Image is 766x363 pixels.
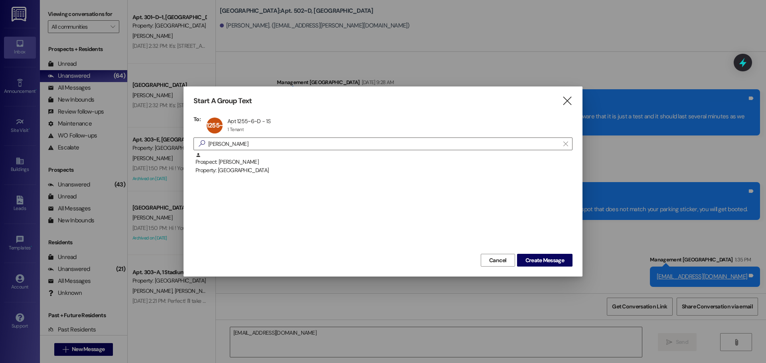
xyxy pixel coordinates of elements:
[489,256,507,265] span: Cancel
[517,254,573,267] button: Create Message
[525,256,564,265] span: Create Message
[195,152,573,175] div: Prospect: [PERSON_NAME]
[195,139,208,148] i: 
[563,141,568,147] i: 
[193,96,252,106] h3: Start A Group Text
[562,97,573,105] i: 
[207,121,234,130] span: 1255~6~D
[195,166,573,175] div: Property: [GEOGRAPHIC_DATA]
[559,138,572,150] button: Clear text
[208,138,559,149] input: Search for any contact or apartment
[481,254,515,267] button: Cancel
[193,116,201,123] h3: To:
[193,152,573,172] div: Prospect: [PERSON_NAME]Property: [GEOGRAPHIC_DATA]
[227,118,270,125] div: Apt 1255~6~D - 1S
[227,126,244,133] div: 1 Tenant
